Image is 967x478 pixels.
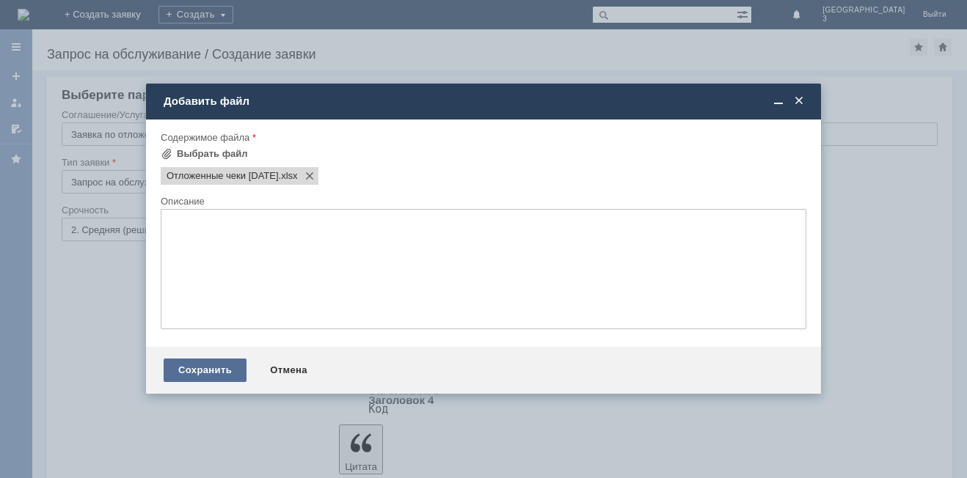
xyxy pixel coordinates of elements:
[164,95,806,108] div: Добавить файл
[279,170,298,182] span: Отложенные чеки 25.08.2025.xlsx
[771,95,786,108] span: Свернуть (Ctrl + M)
[167,170,279,182] span: Отложенные чеки 25.08.2025.xlsx
[792,95,806,108] span: Закрыть
[6,6,214,29] div: ​[PERSON_NAME]/ [PERSON_NAME] удалить отложенные чеки.
[177,148,248,160] div: Выбрать файл
[161,133,803,142] div: Содержимое файла
[161,196,803,206] div: Описание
